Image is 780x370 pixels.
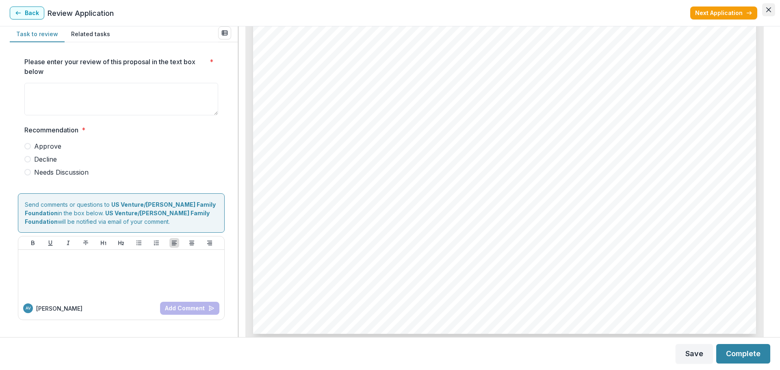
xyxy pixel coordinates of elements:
button: View all reviews [218,26,231,39]
span: 5. End of the Year Financials (previous 2 years) [284,37,462,46]
span: Decline [34,154,57,164]
button: Align Right [205,238,214,248]
button: Strike [81,238,91,248]
span: Approve [34,141,61,151]
span: Page: 7 [696,297,726,305]
button: Italicize [63,238,73,248]
p: Review Application [48,8,114,19]
strong: US Venture/[PERSON_NAME] Family Foundation [25,210,210,225]
p: Recommendation [24,125,78,135]
span: See attached files [284,90,364,100]
button: Underline [45,238,55,248]
span: 8. W-9 [284,78,311,87]
span: 4. Current Organization Balance Sheet [284,24,429,32]
button: Align Center [187,238,197,248]
button: Heading 2 [116,238,126,248]
button: Next Application [690,6,757,19]
span: Needs Discussion [34,167,89,177]
div: Send comments or questions to in the box below. will be notified via email of your comment. [18,193,225,233]
button: Complete [716,344,770,364]
button: Heading 1 [99,238,108,248]
p: [PERSON_NAME] [36,304,82,313]
span: 7. Current 990 (if not updated on Candid) [284,65,440,73]
button: Back [10,6,44,19]
button: Bold [28,238,38,248]
button: Bullet List [134,238,144,248]
button: Related tasks [65,26,117,42]
span: 6. Current Board of Directors List [284,51,407,60]
button: Align Left [169,238,179,248]
button: Task to review [10,26,65,42]
button: Add Comment [160,302,219,315]
button: Save [676,344,713,364]
button: Close [762,3,775,16]
strong: US Venture/[PERSON_NAME] Family Foundation [25,201,216,216]
div: Ana Valdez [26,306,31,310]
button: Ordered List [152,238,161,248]
p: Please enter your review of this proposal in the text box below [24,57,206,76]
